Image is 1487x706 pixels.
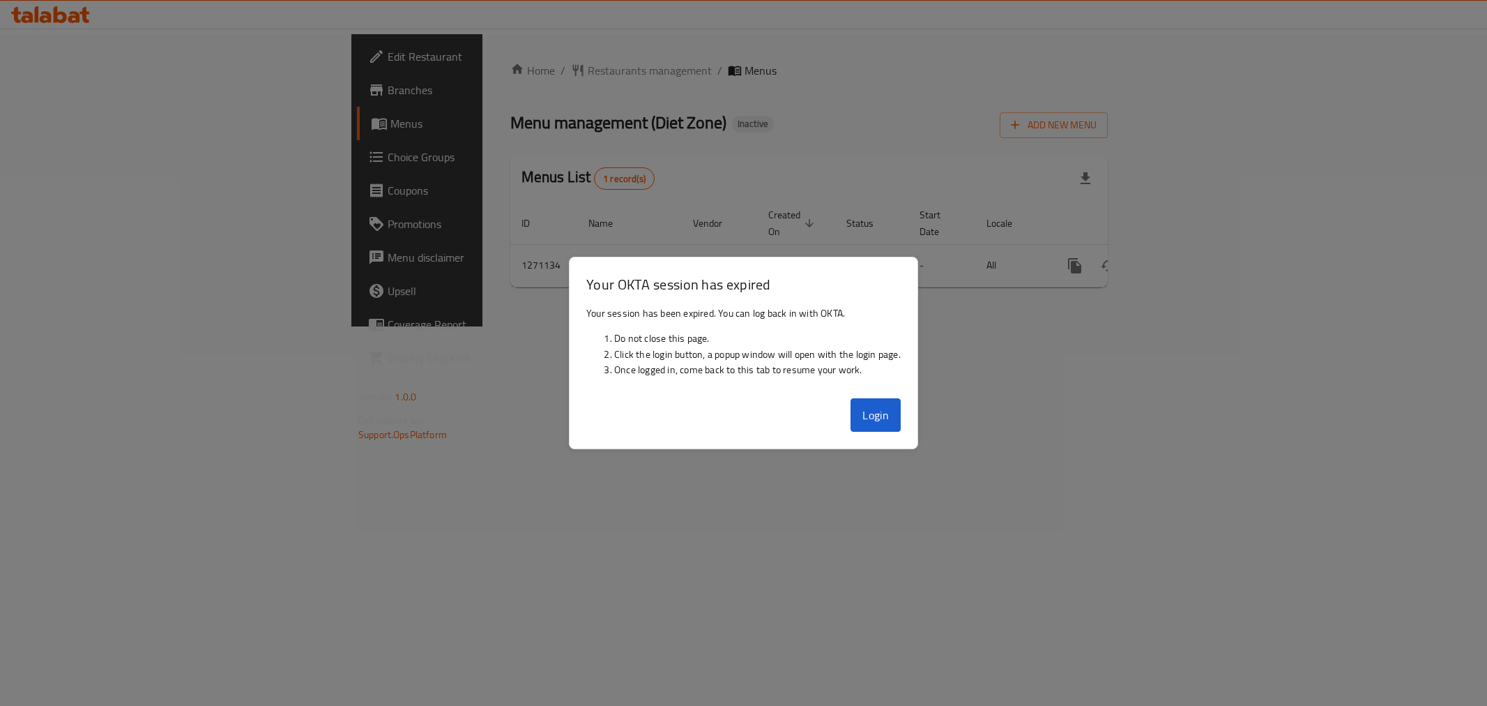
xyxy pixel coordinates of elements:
[614,347,901,362] li: Click the login button, a popup window will open with the login page.
[851,398,901,432] button: Login
[570,300,917,393] div: Your session has been expired. You can log back in with OKTA.
[586,274,901,294] h3: Your OKTA session has expired
[614,331,901,346] li: Do not close this page.
[614,362,901,377] li: Once logged in, come back to this tab to resume your work.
